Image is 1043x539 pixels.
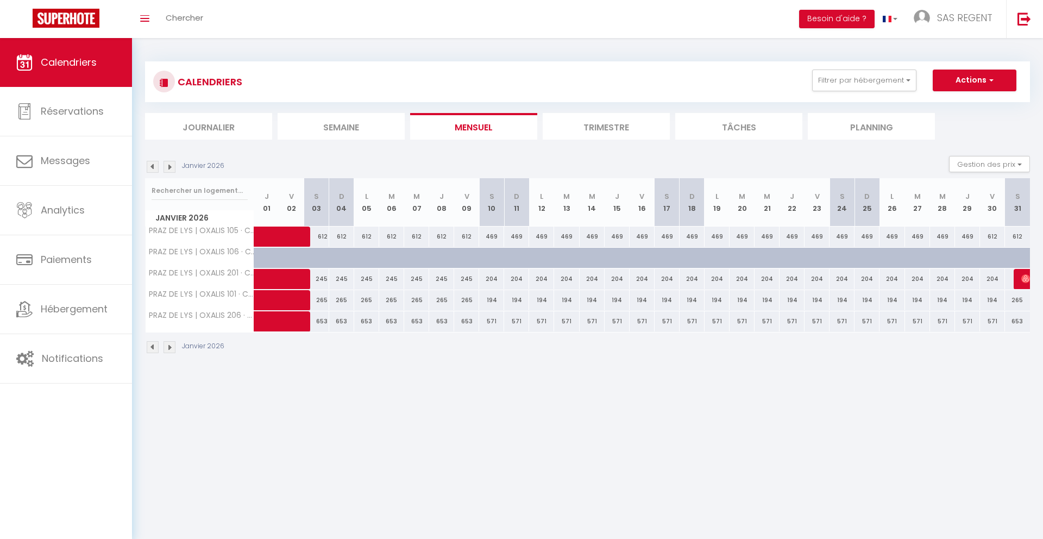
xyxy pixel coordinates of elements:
[830,290,854,310] div: 194
[980,290,1005,310] div: 194
[755,290,780,310] div: 194
[905,311,930,331] div: 571
[990,191,995,202] abbr: V
[879,290,904,310] div: 194
[730,290,755,310] div: 194
[1005,290,1030,310] div: 265
[145,113,272,140] li: Journalier
[955,227,980,247] div: 469
[404,227,429,247] div: 612
[689,191,695,202] abbr: D
[329,311,354,331] div: 653
[329,269,354,289] div: 245
[429,269,454,289] div: 245
[879,311,904,331] div: 571
[479,269,504,289] div: 204
[41,154,90,167] span: Messages
[605,311,630,331] div: 571
[504,227,529,247] div: 469
[254,178,279,227] th: 01
[454,290,479,310] div: 265
[429,178,454,227] th: 08
[854,290,879,310] div: 194
[354,227,379,247] div: 612
[147,227,256,235] span: PRAZ DE LYS | OXALIS 105 · Centre station - A 100m des pistes | Appt neuf 4 chambres - 10 personnes
[329,290,354,310] div: 265
[278,113,405,140] li: Semaine
[675,113,802,140] li: Tâches
[1015,191,1020,202] abbr: S
[529,311,554,331] div: 571
[580,311,605,331] div: 571
[730,269,755,289] div: 204
[930,311,955,331] div: 571
[905,269,930,289] div: 204
[554,269,579,289] div: 204
[864,191,870,202] abbr: D
[479,178,504,227] th: 10
[1017,12,1031,26] img: logout
[554,178,579,227] th: 13
[879,227,904,247] div: 469
[830,269,854,289] div: 204
[410,113,537,140] li: Mensuel
[980,227,1005,247] div: 612
[379,290,404,310] div: 265
[379,269,404,289] div: 245
[680,290,705,310] div: 194
[805,269,830,289] div: 204
[42,352,103,365] span: Notifications
[630,311,655,331] div: 571
[182,341,224,352] p: Janvier 2026
[790,191,794,202] abbr: J
[930,269,955,289] div: 204
[1005,227,1030,247] div: 612
[655,269,680,289] div: 204
[479,290,504,310] div: 194
[655,178,680,227] th: 17
[339,191,344,202] abbr: D
[454,178,479,227] th: 09
[479,227,504,247] div: 469
[805,178,830,227] th: 23
[580,269,605,289] div: 204
[630,290,655,310] div: 194
[554,290,579,310] div: 194
[680,227,705,247] div: 469
[854,311,879,331] div: 571
[930,290,955,310] div: 194
[429,227,454,247] div: 612
[755,227,780,247] div: 469
[730,178,755,227] th: 20
[554,311,579,331] div: 571
[379,311,404,331] div: 653
[755,269,780,289] div: 204
[939,191,946,202] abbr: M
[840,191,845,202] abbr: S
[589,191,595,202] abbr: M
[780,290,805,310] div: 194
[905,227,930,247] div: 469
[854,227,879,247] div: 469
[329,227,354,247] div: 612
[730,311,755,331] div: 571
[563,191,570,202] abbr: M
[580,227,605,247] div: 469
[404,178,429,227] th: 07
[780,227,805,247] div: 469
[830,227,854,247] div: 469
[289,191,294,202] abbr: V
[152,181,248,200] input: Rechercher un logement...
[980,311,1005,331] div: 571
[680,269,705,289] div: 204
[905,290,930,310] div: 194
[879,269,904,289] div: 204
[914,10,930,26] img: ...
[605,290,630,310] div: 194
[955,269,980,289] div: 204
[454,311,479,331] div: 653
[615,191,619,202] abbr: J
[413,191,420,202] abbr: M
[705,269,730,289] div: 204
[955,311,980,331] div: 571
